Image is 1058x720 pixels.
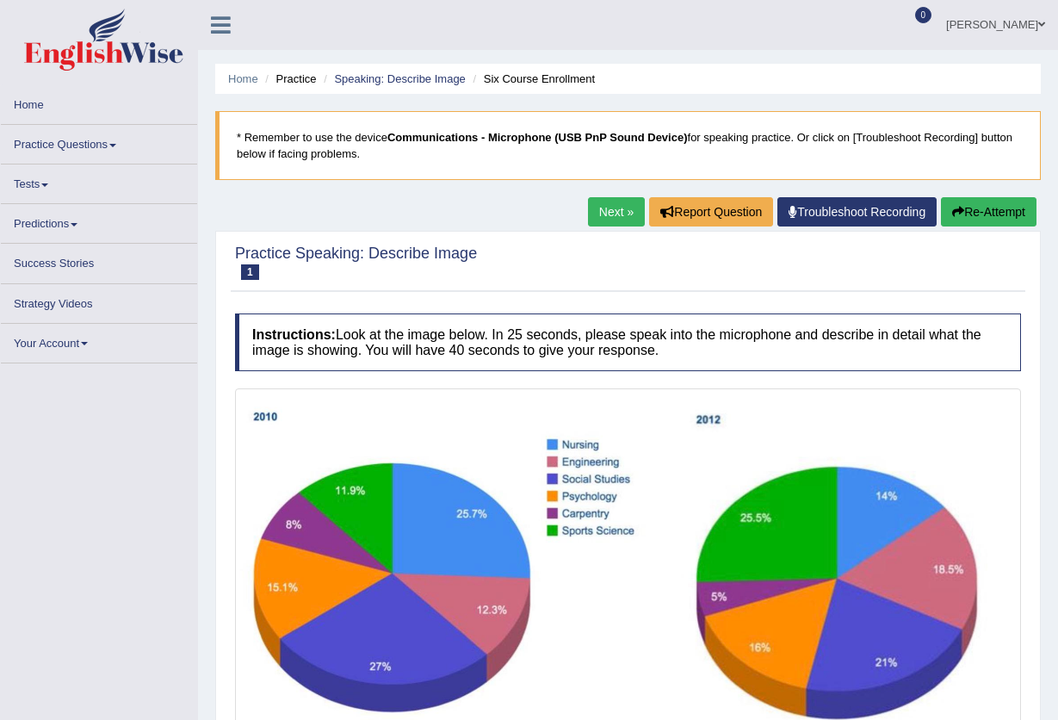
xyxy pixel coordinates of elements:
[1,125,197,158] a: Practice Questions
[252,327,336,342] b: Instructions:
[915,7,932,23] span: 0
[334,72,465,85] a: Speaking: Describe Image
[235,313,1021,371] h4: Look at the image below. In 25 seconds, please speak into the microphone and describe in detail w...
[261,71,316,87] li: Practice
[1,324,197,357] a: Your Account
[1,204,197,238] a: Predictions
[235,245,477,280] h2: Practice Speaking: Describe Image
[468,71,595,87] li: Six Course Enrollment
[228,72,258,85] a: Home
[215,111,1041,180] blockquote: * Remember to use the device for speaking practice. Or click on [Troubleshoot Recording] button b...
[387,131,688,144] b: Communications - Microphone (USB PnP Sound Device)
[941,197,1036,227] button: Re-Attempt
[1,284,197,318] a: Strategy Videos
[1,85,197,119] a: Home
[649,197,773,227] button: Report Question
[588,197,645,227] a: Next »
[241,264,259,280] span: 1
[1,244,197,277] a: Success Stories
[777,197,937,227] a: Troubleshoot Recording
[1,164,197,198] a: Tests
